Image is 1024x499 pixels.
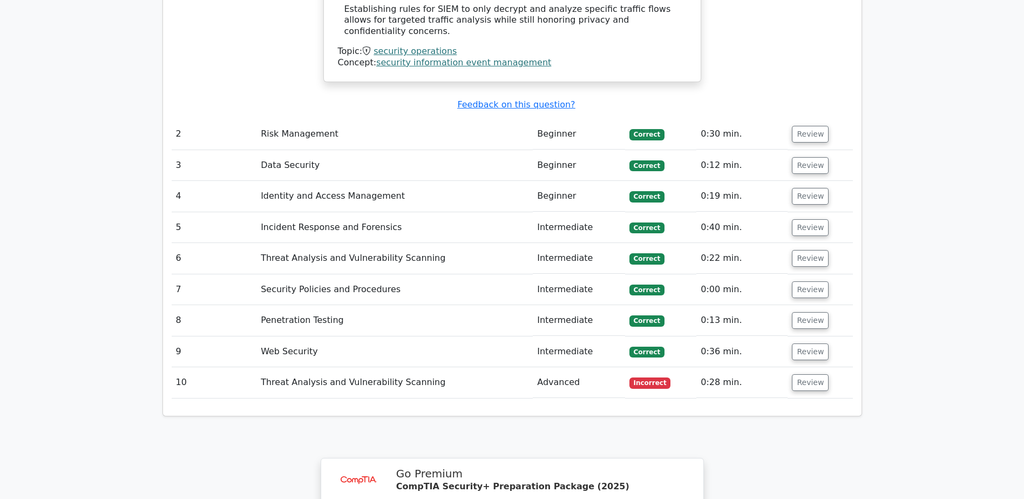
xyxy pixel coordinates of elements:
[256,243,533,274] td: Threat Analysis and Vulnerability Scanning
[792,157,829,174] button: Review
[533,181,625,212] td: Beginner
[792,343,829,360] button: Review
[533,150,625,181] td: Beginner
[792,250,829,267] button: Review
[376,57,551,68] a: security information event management
[696,336,788,367] td: 0:36 min.
[256,367,533,398] td: Threat Analysis and Vulnerability Scanning
[172,305,257,336] td: 8
[256,150,533,181] td: Data Security
[338,57,687,69] div: Concept:
[256,305,533,336] td: Penetration Testing
[792,312,829,329] button: Review
[629,191,664,202] span: Correct
[256,336,533,367] td: Web Security
[696,212,788,243] td: 0:40 min.
[533,243,625,274] td: Intermediate
[696,181,788,212] td: 0:19 min.
[172,243,257,274] td: 6
[533,336,625,367] td: Intermediate
[533,119,625,150] td: Beginner
[696,119,788,150] td: 0:30 min.
[533,212,625,243] td: Intermediate
[256,119,533,150] td: Risk Management
[172,367,257,398] td: 10
[792,281,829,298] button: Review
[629,222,664,233] span: Correct
[629,377,671,388] span: Incorrect
[629,160,664,171] span: Correct
[533,305,625,336] td: Intermediate
[172,336,257,367] td: 9
[629,347,664,358] span: Correct
[172,274,257,305] td: 7
[533,274,625,305] td: Intermediate
[696,150,788,181] td: 0:12 min.
[172,212,257,243] td: 5
[344,4,680,37] div: Establishing rules for SIEM to only decrypt and analyze specific traffic flows allows for targete...
[457,99,575,110] a: Feedback on this question?
[792,219,829,236] button: Review
[533,367,625,398] td: Advanced
[792,126,829,143] button: Review
[374,46,457,56] a: security operations
[256,274,533,305] td: Security Policies and Procedures
[629,253,664,264] span: Correct
[696,243,788,274] td: 0:22 min.
[256,212,533,243] td: Incident Response and Forensics
[629,129,664,140] span: Correct
[792,374,829,391] button: Review
[338,46,687,57] div: Topic:
[792,188,829,205] button: Review
[696,305,788,336] td: 0:13 min.
[172,119,257,150] td: 2
[629,315,664,326] span: Correct
[172,181,257,212] td: 4
[696,274,788,305] td: 0:00 min.
[696,367,788,398] td: 0:28 min.
[256,181,533,212] td: Identity and Access Management
[172,150,257,181] td: 3
[629,285,664,295] span: Correct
